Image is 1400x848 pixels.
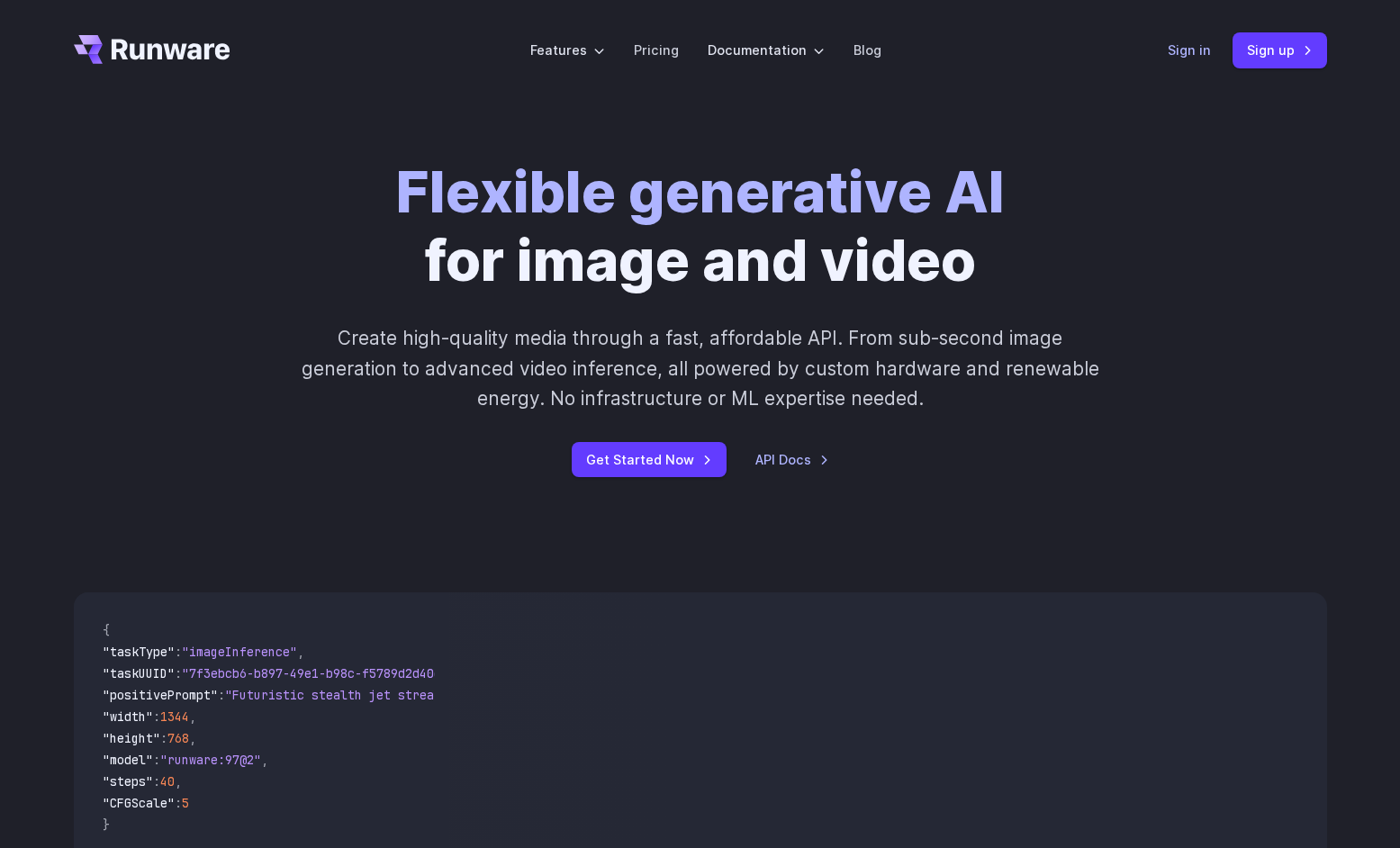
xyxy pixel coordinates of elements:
span: 768 [167,730,189,746]
a: Pricing [634,40,679,60]
a: API Docs [755,449,829,470]
span: "steps" [103,773,153,789]
a: Sign in [1168,40,1211,60]
span: : [153,752,160,768]
span: : [153,773,160,789]
span: "model" [103,752,153,768]
span: "positivePrompt" [103,687,218,703]
span: , [189,730,196,746]
span: "taskUUID" [103,665,175,681]
span: "7f3ebcb6-b897-49e1-b98c-f5789d2d40d7" [182,665,456,681]
span: : [175,665,182,681]
span: "imageInference" [182,644,297,660]
label: Documentation [708,40,825,60]
span: : [175,795,182,811]
strong: Flexible generative AI [396,158,1005,226]
span: : [160,730,167,746]
span: , [261,752,268,768]
span: : [153,708,160,725]
span: : [218,687,225,703]
span: "runware:97@2" [160,752,261,768]
span: 40 [160,773,175,789]
span: , [175,773,182,789]
span: "Futuristic stealth jet streaking through a neon-lit cityscape with glowing purple exhaust" [225,687,881,703]
label: Features [530,40,605,60]
a: Go to / [74,35,230,64]
span: "CFGScale" [103,795,175,811]
h1: for image and video [396,158,1005,294]
a: Sign up [1233,32,1327,68]
span: , [189,708,196,725]
span: { [103,622,110,638]
a: Blog [854,40,881,60]
span: 5 [182,795,189,811]
span: "taskType" [103,644,175,660]
a: Get Started Now [572,442,727,477]
span: 1344 [160,708,189,725]
span: "height" [103,730,160,746]
span: } [103,816,110,833]
span: : [175,644,182,660]
span: , [297,644,304,660]
span: "width" [103,708,153,725]
p: Create high-quality media through a fast, affordable API. From sub-second image generation to adv... [299,323,1101,413]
